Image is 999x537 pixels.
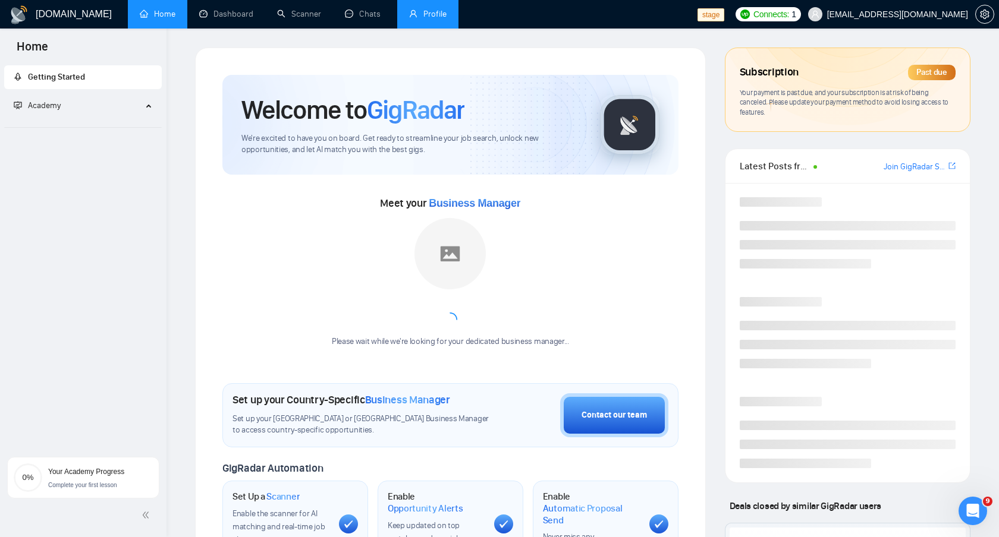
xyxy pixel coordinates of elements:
[791,8,796,21] span: 1
[698,8,724,21] span: stage
[414,218,486,289] img: placeholder.png
[543,503,640,526] span: Automatic Proposal Send
[28,72,85,82] span: Getting Started
[600,95,659,154] img: gigradar-logo.png
[48,467,124,476] span: Your Academy Progress
[380,197,520,210] span: Meet your
[976,10,994,19] span: setting
[388,491,485,514] h1: Enable
[811,10,819,18] span: user
[560,393,668,437] button: Contact our team
[266,491,300,503] span: Scanner
[884,160,946,173] a: Join GigRadar Slack Community
[740,10,750,19] img: upwork-logo.png
[233,413,494,436] span: Set up your [GEOGRAPHIC_DATA] or [GEOGRAPHIC_DATA] Business Manager to access country-specific op...
[740,159,810,173] span: Latest Posts from the GigRadar Community
[582,409,647,422] div: Contact our team
[14,473,42,481] span: 0%
[740,62,799,83] span: Subscription
[277,9,321,19] a: searchScanner
[241,133,581,156] span: We're excited to have you on board. Get ready to streamline your job search, unlock new opportuni...
[233,393,450,406] h1: Set up your Country-Specific
[10,5,29,24] img: logo
[753,8,789,21] span: Connects:
[365,393,450,406] span: Business Manager
[14,100,61,110] span: Academy
[345,9,385,19] a: messageChats
[142,509,153,521] span: double-left
[140,9,175,19] a: homeHome
[222,462,323,475] span: GigRadar Automation
[7,38,58,63] span: Home
[233,491,300,503] h1: Set Up a
[443,312,457,327] span: loading
[975,10,994,19] a: setting
[725,495,886,516] span: Deals closed by similar GigRadar users
[367,94,464,126] span: GigRadar
[740,88,948,116] span: Your payment is past due, and your subscription is at risk of being canceled. Please update your ...
[975,5,994,24] button: setting
[4,122,162,130] li: Academy Homepage
[14,101,22,109] span: fund-projection-screen
[388,503,463,514] span: Opportunity Alerts
[409,9,447,19] a: userProfile
[4,65,162,89] li: Getting Started
[48,482,117,488] span: Complete your first lesson
[241,94,464,126] h1: Welcome to
[983,497,992,506] span: 9
[948,160,956,172] a: export
[28,100,61,110] span: Academy
[325,336,576,348] div: Please wait while we're looking for your dedicated business manager...
[199,9,253,19] a: dashboardDashboard
[948,161,956,170] span: export
[543,491,640,526] h1: Enable
[14,72,22,81] span: rocket
[908,65,956,80] div: Past due
[959,497,987,525] iframe: Intercom live chat
[429,197,520,209] span: Business Manager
